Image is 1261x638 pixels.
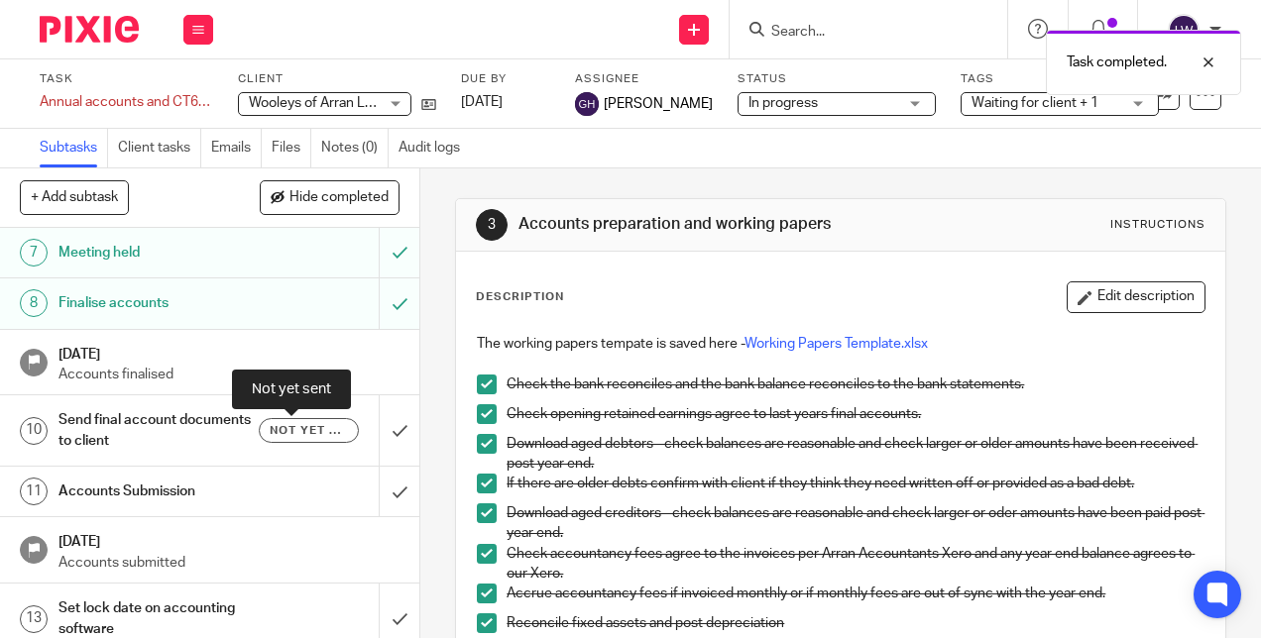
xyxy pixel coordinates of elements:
[507,544,1204,585] p: Check accountancy fees agree to the invoices per Arran Accountants Xero and any year end balance ...
[1067,281,1205,313] button: Edit description
[58,405,259,456] h1: Send final account documents to client
[20,478,48,505] div: 11
[20,289,48,317] div: 8
[575,92,599,116] img: svg%3E
[507,374,1204,394] p: Check the bank reconciles and the bank balance reconciles to the bank statements.
[211,129,262,167] a: Emails
[575,71,713,87] label: Assignee
[461,95,503,109] span: [DATE]
[289,190,389,206] span: Hide completed
[260,180,400,214] button: Hide completed
[507,503,1204,544] p: Download aged creditors - check balances are reasonable and check larger or oder amounts have bee...
[1110,217,1205,233] div: Instructions
[476,209,508,241] div: 3
[972,96,1098,110] span: Waiting for client + 1
[40,71,213,87] label: Task
[249,96,403,110] span: Wooleys of Arran Limited
[748,96,818,110] span: In progress
[238,71,436,87] label: Client
[58,340,400,365] h1: [DATE]
[20,239,48,266] div: 7
[270,422,348,439] span: Not yet sent
[118,129,201,167] a: Client tasks
[272,129,311,167] a: Files
[1168,14,1200,46] img: svg%3E
[20,180,129,214] button: + Add subtask
[58,527,400,552] h1: [DATE]
[40,129,108,167] a: Subtasks
[20,605,48,633] div: 13
[507,474,1204,493] p: If there are older debts confirm with client if they think they need written off or provided as a...
[58,238,259,267] h1: Meeting held
[399,129,470,167] a: Audit logs
[604,94,713,114] span: [PERSON_NAME]
[20,417,48,445] div: 10
[477,334,1204,354] p: The working papers tempate is saved here -
[507,613,1204,633] p: Reconcile fixed assets and post depreciation
[40,16,139,43] img: Pixie
[58,288,259,318] h1: Finalise accounts
[1067,53,1167,72] p: Task completed.
[58,365,400,384] p: Accounts finalised
[461,71,550,87] label: Due by
[518,214,883,235] h1: Accounts preparation and working papers
[321,129,389,167] a: Notes (0)
[507,404,1204,424] p: Check opening retained earnings agree to last years final accounts.
[476,289,564,305] p: Description
[745,337,928,351] a: Working Papers Template.xlsx
[58,477,259,506] h1: Accounts Submission
[507,584,1204,603] p: Accrue accountancy fees if invoiced monthly or if monthly fees are out of sync with the year end.
[40,92,213,112] div: Annual accounts and CT600 return
[507,434,1204,475] p: Download aged debtors - check balances are reasonable and check larger or older amounts have been...
[58,553,400,573] p: Accounts submitted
